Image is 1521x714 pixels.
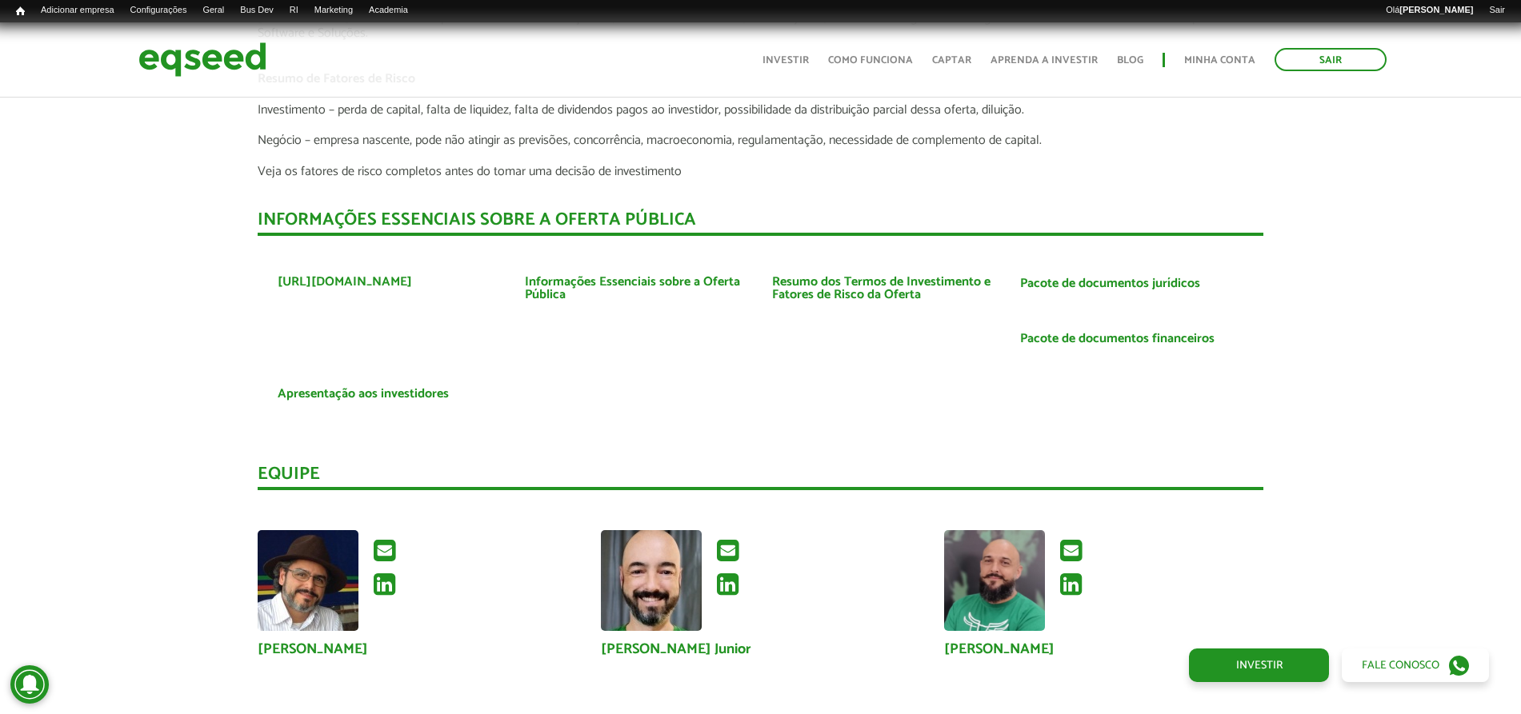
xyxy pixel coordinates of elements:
img: Foto de Xisto Alves de Souza Junior [258,530,358,631]
p: Veja os fatores de risco completos antes do tomar uma decisão de investimento [258,164,1263,179]
p: Negócio – empresa nascente, pode não atingir as previsões, concorrência, macroeconomia, regulamen... [258,133,1263,148]
a: Captar [932,55,971,66]
a: Resumo dos Termos de Investimento e Fatores de Risco da Oferta [772,276,995,301]
a: Investir [763,55,809,66]
div: Equipe [258,465,1263,490]
a: Aprenda a investir [991,55,1098,66]
a: [URL][DOMAIN_NAME] [278,276,412,289]
a: Marketing [306,4,361,17]
p: Investimento – perda de capital, falta de liquidez, falta de dividendos pagos ao investidor, poss... [258,102,1263,118]
a: Adicionar empresa [33,4,122,17]
a: Investir [1189,648,1329,682]
a: Sair [1275,48,1387,71]
a: Configurações [122,4,195,17]
a: Como funciona [828,55,913,66]
img: Foto de Sérgio Hilton Berlotto Junior [601,530,702,631]
a: Bus Dev [232,4,282,17]
a: Sair [1481,4,1513,17]
a: Geral [194,4,232,17]
a: Início [8,4,33,19]
a: Pacote de documentos financeiros [1020,333,1215,345]
a: Blog [1117,55,1143,66]
a: Ver perfil do usuário. [258,530,358,631]
a: [PERSON_NAME] Junior [601,642,751,656]
a: Ver perfil do usuário. [944,530,1045,631]
a: Apresentação aos investidores [278,388,449,401]
a: [PERSON_NAME] [944,642,1055,656]
img: EqSeed [138,38,266,81]
a: Olá[PERSON_NAME] [1378,4,1481,17]
a: [PERSON_NAME] [258,642,368,656]
a: Pacote de documentos jurídicos [1020,277,1200,290]
div: INFORMAÇÕES ESSENCIAIS SOBRE A OFERTA PÚBLICA [258,211,1263,236]
a: Ver perfil do usuário. [601,530,702,631]
a: Minha conta [1184,55,1255,66]
strong: [PERSON_NAME] [1399,5,1473,14]
a: Informações Essenciais sobre a Oferta Pública [525,276,748,301]
a: Academia [361,4,416,17]
img: Foto de Josias de Souza [944,530,1045,631]
a: RI [282,4,306,17]
span: Início [16,6,25,17]
a: Fale conosco [1342,648,1489,682]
